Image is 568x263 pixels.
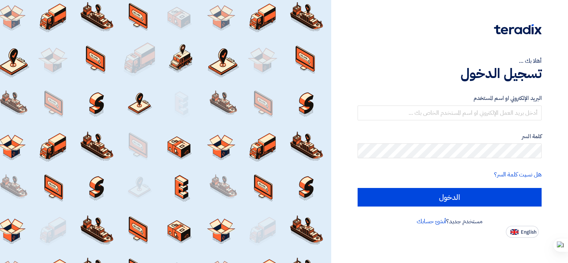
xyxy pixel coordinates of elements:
div: مستخدم جديد؟ [358,217,542,226]
label: البريد الإلكتروني او اسم المستخدم [358,94,542,103]
input: أدخل بريد العمل الإلكتروني او اسم المستخدم الخاص بك ... [358,105,542,120]
a: هل نسيت كلمة السر؟ [494,170,542,179]
h1: تسجيل الدخول [358,65,542,82]
input: الدخول [358,188,542,207]
span: English [521,230,536,235]
button: English [506,226,539,238]
label: كلمة السر [358,132,542,141]
img: Teradix logo [494,24,542,35]
div: أهلا بك ... [358,56,542,65]
a: أنشئ حسابك [417,217,446,226]
img: en-US.png [510,229,519,235]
